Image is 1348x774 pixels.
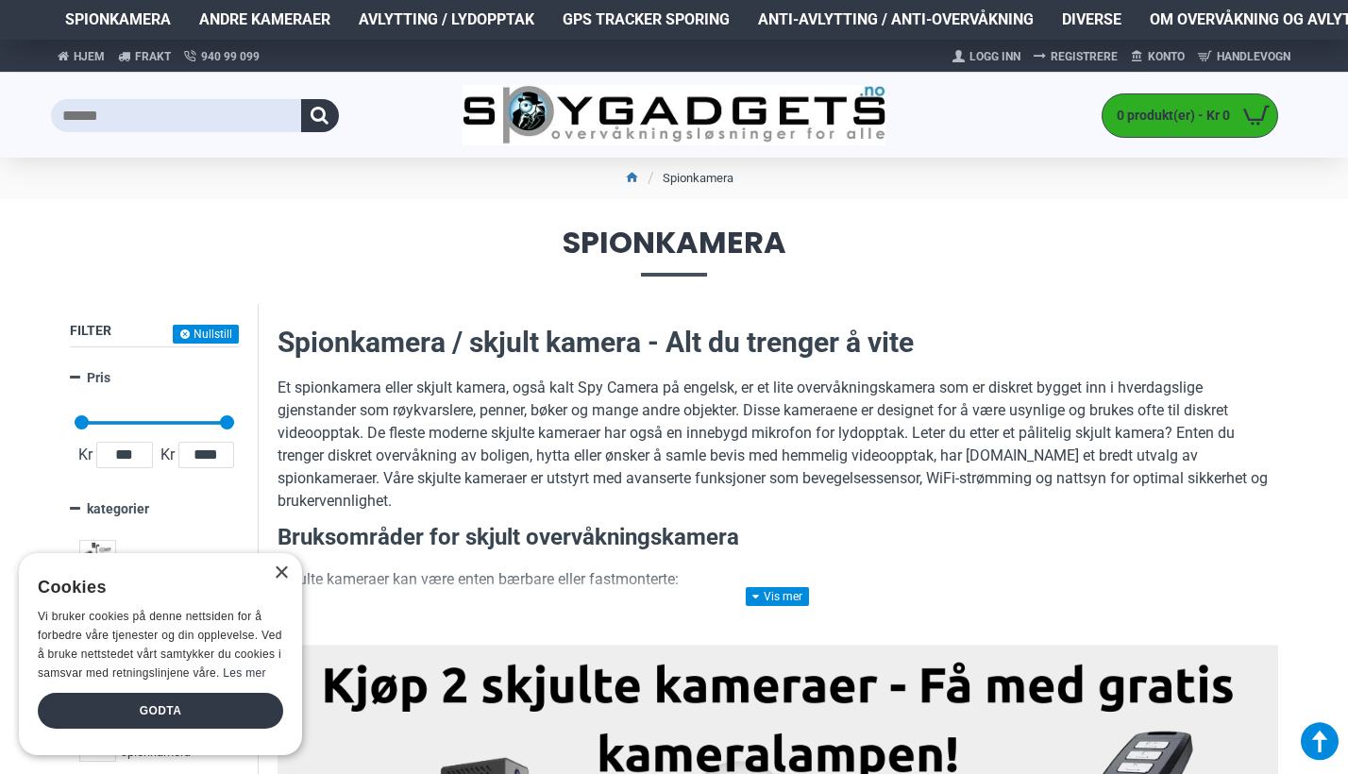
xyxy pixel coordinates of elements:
[70,323,111,338] span: Filter
[1103,94,1277,137] a: 0 produkt(er) - Kr 0
[70,493,239,526] a: kategorier
[1217,48,1290,65] span: Handlevogn
[51,40,111,73] a: Hjem
[111,40,177,73] a: Frakt
[278,568,1278,591] p: Skjulte kameraer kan være enten bærbare eller fastmonterte:
[223,666,265,680] a: Les mer, opens a new window
[79,540,116,577] img: Kameramodul
[315,600,1278,646] li: Disse kan tas med overalt og brukes til skjult filming i situasjoner der diskresjon er nødvendig ...
[51,227,1297,276] span: Spionkamera
[463,85,886,146] img: SpyGadgets.no
[173,325,239,344] button: Nullstill
[1191,42,1297,72] a: Handlevogn
[1148,48,1185,65] span: Konto
[1027,42,1124,72] a: Registrere
[38,610,282,679] span: Vi bruker cookies på denne nettsiden for å forbedre våre tjenester og din opplevelse. Ved å bruke...
[359,8,534,31] span: Avlytting / Lydopptak
[74,48,105,65] span: Hjem
[38,567,271,608] div: Cookies
[1124,42,1191,72] a: Konto
[70,362,239,395] a: Pris
[157,444,178,466] span: Kr
[201,48,260,65] span: 940 99 099
[946,42,1027,72] a: Logg Inn
[75,444,96,466] span: Kr
[274,566,288,580] div: Close
[199,8,330,31] span: Andre kameraer
[121,549,195,568] span: Kameramodul
[278,323,1278,362] h2: Spionkamera / skjult kamera - Alt du trenger å vite
[563,8,730,31] span: GPS Tracker Sporing
[315,602,487,620] strong: Bærbare spionkameraer:
[38,693,283,729] div: Godta
[758,8,1034,31] span: Anti-avlytting / Anti-overvåkning
[1062,8,1121,31] span: Diverse
[65,8,171,31] span: Spionkamera
[135,48,171,65] span: Frakt
[278,377,1278,513] p: Et spionkamera eller skjult kamera, også kalt Spy Camera på engelsk, er et lite overvåkningskamer...
[1103,106,1235,126] span: 0 produkt(er) - Kr 0
[1051,48,1118,65] span: Registrere
[278,522,1278,554] h3: Bruksområder for skjult overvåkningskamera
[969,48,1020,65] span: Logg Inn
